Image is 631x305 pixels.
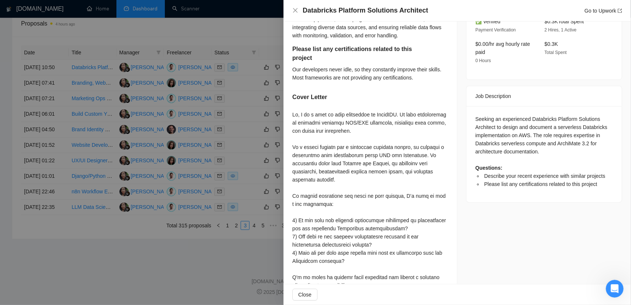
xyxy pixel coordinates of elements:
span: export [618,9,622,13]
span: Describe your recent experience with similar projects [484,173,605,179]
button: Close [292,7,298,14]
div: Job Description [475,86,613,106]
span: close [292,7,298,13]
h4: Databricks Platform Solutions Architect [303,6,428,15]
strong: Questions: [475,165,502,171]
h5: Please list any certifications related to this project [292,45,425,62]
span: $0.3K [545,41,558,47]
h5: Cover Letter [292,93,327,102]
iframe: Intercom live chat [606,280,624,298]
span: ✅ Verified [475,18,501,24]
button: Close [292,289,318,301]
a: Go to Upworkexport [584,8,622,14]
span: $0.3K Total Spent [545,18,584,24]
span: Please list any certifications related to this project [484,181,597,187]
div: Our developers never idle, so they constantly improve their skills. Most frameworks are not provi... [292,65,448,82]
span: 0 Hours [475,58,491,63]
span: $0.00/hr avg hourly rate paid [475,41,530,55]
span: Payment Verification [475,27,516,33]
span: Total Spent [545,50,567,55]
span: 2 Hires, 1 Active [545,27,577,33]
span: Close [298,291,312,299]
div: Seeking an experienced Databricks Platform Solutions Architect to design and document a serverles... [475,115,613,188]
